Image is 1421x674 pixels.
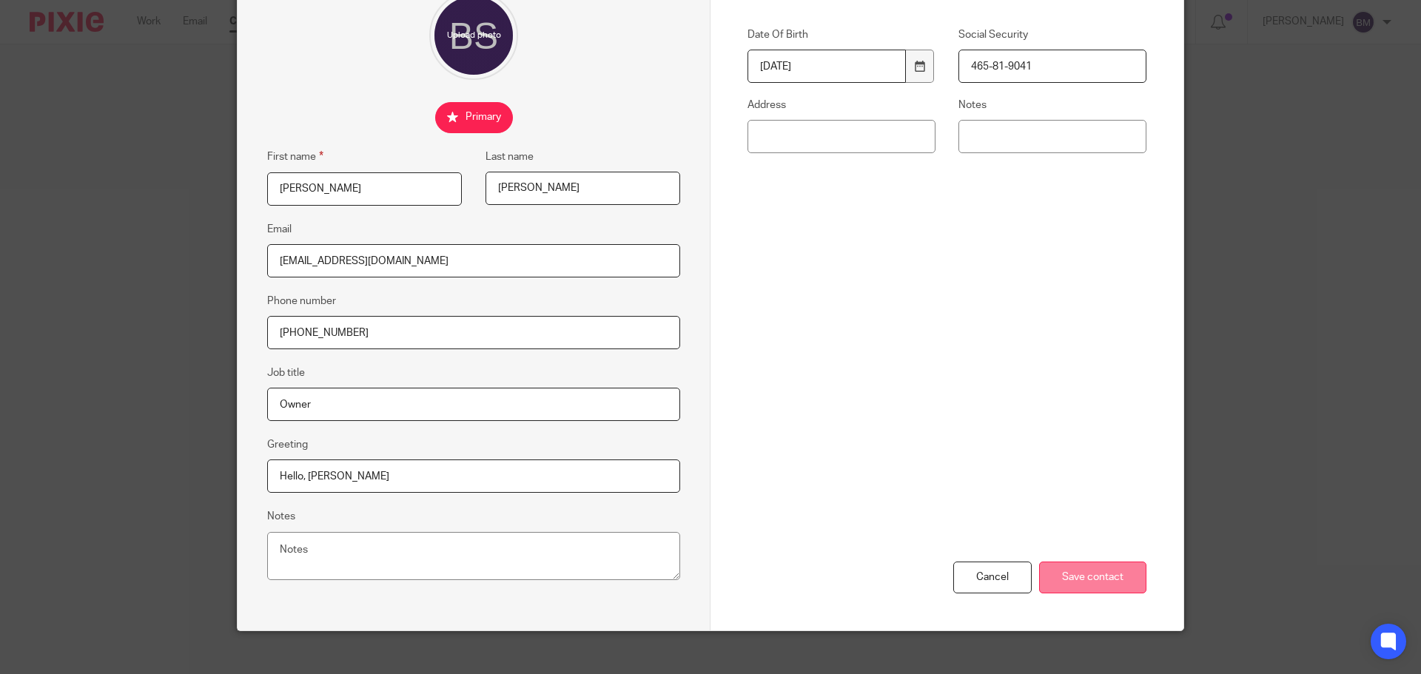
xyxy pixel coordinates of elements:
[958,27,1146,42] label: Social Security
[267,222,292,237] label: Email
[267,437,308,452] label: Greeting
[486,149,534,164] label: Last name
[267,459,680,493] input: e.g. Dear Mrs. Appleseed or Hi Sam
[267,509,295,524] label: Notes
[748,27,935,42] label: Date Of Birth
[267,294,336,309] label: Phone number
[1039,562,1146,593] input: Save contact
[267,148,323,165] label: First name
[953,562,1032,593] div: Cancel
[267,365,305,380] label: Job title
[748,98,935,112] label: Address
[958,98,1146,112] label: Notes
[748,50,906,83] input: Use the arrow keys to pick a date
